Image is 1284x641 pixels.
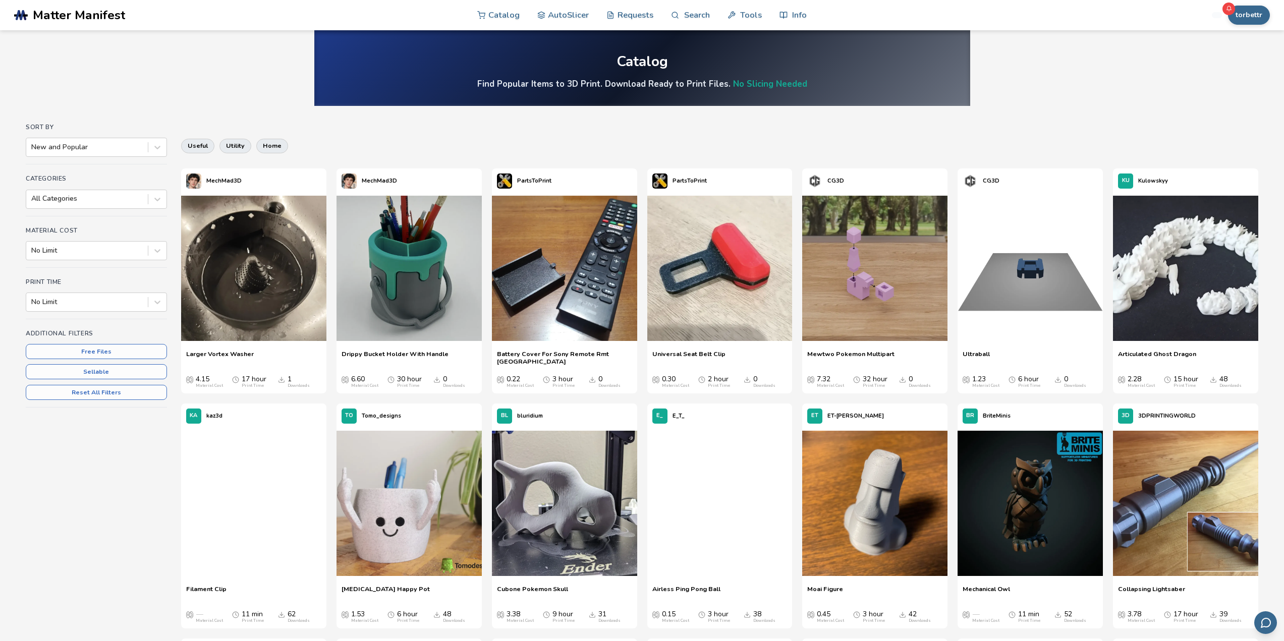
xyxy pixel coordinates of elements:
[1018,618,1040,623] div: Print Time
[656,413,663,419] span: E_
[242,375,266,388] div: 17 hour
[817,375,844,388] div: 7.32
[256,139,288,153] button: home
[753,375,775,388] div: 0
[181,168,247,194] a: MechMad3D's profileMechMad3D
[242,618,264,623] div: Print Time
[31,195,33,203] input: All Categories
[543,375,550,383] span: Average Print Time
[589,610,596,618] span: Downloads
[196,383,223,388] div: Material Cost
[662,375,689,388] div: 0.30
[186,610,193,618] span: Average Cost
[242,383,264,388] div: Print Time
[909,618,931,623] div: Downloads
[963,173,978,189] img: CG3D's profile
[497,585,568,600] a: Cubone Pokemon Skull
[811,413,818,419] span: ET
[196,618,223,623] div: Material Cost
[909,383,931,388] div: Downloads
[807,350,895,365] a: Mewtwo Pokemon Multipart
[501,413,508,419] span: BL
[345,413,353,419] span: TO
[1174,618,1196,623] div: Print Time
[972,618,999,623] div: Material Cost
[753,610,775,623] div: 38
[26,278,167,285] h4: Print Time
[26,364,167,379] button: Sellable
[342,585,430,600] a: [MEDICAL_DATA] Happy Pot
[1128,610,1155,623] div: 3.78
[387,610,395,618] span: Average Print Time
[652,350,725,365] a: Universal Seat Belt Clip
[673,176,707,186] p: PartsToPrint
[206,411,222,421] p: kaz3d
[351,618,378,623] div: Material Cost
[963,610,970,618] span: Average Cost
[278,375,285,383] span: Downloads
[598,610,621,623] div: 31
[1254,611,1277,634] button: Send feedback via email
[397,383,419,388] div: Print Time
[899,610,906,618] span: Downloads
[181,139,214,153] button: useful
[817,383,844,388] div: Material Cost
[1219,610,1242,623] div: 39
[443,618,465,623] div: Downloads
[1118,350,1196,365] a: Articulated Ghost Dragon
[443,375,465,388] div: 0
[983,411,1011,421] p: BriteMinis
[598,375,621,388] div: 0
[31,298,33,306] input: No Limit
[753,383,775,388] div: Downloads
[362,176,397,186] p: MechMad3D
[351,610,378,623] div: 1.53
[1018,383,1040,388] div: Print Time
[1122,178,1130,184] span: KU
[497,173,512,189] img: PartsToPrint's profile
[1018,610,1040,623] div: 11 min
[507,375,534,388] div: 0.22
[552,618,575,623] div: Print Time
[543,610,550,618] span: Average Print Time
[753,618,775,623] div: Downloads
[708,618,730,623] div: Print Time
[443,610,465,623] div: 48
[351,375,378,388] div: 6.60
[1118,375,1125,383] span: Average Cost
[433,375,440,383] span: Downloads
[1138,411,1196,421] p: 3DPRINTINGWORLD
[1228,6,1270,25] button: torbettr
[1064,383,1086,388] div: Downloads
[186,173,201,189] img: MechMad3D's profile
[863,610,885,623] div: 3 hour
[397,610,419,623] div: 6 hour
[186,375,193,383] span: Average Cost
[342,350,449,365] a: Drippy Bucket Holder With Handle
[26,175,167,182] h4: Categories
[827,411,884,421] p: ET-[PERSON_NAME]
[1118,585,1185,600] a: Collapsing Lightsaber
[863,618,885,623] div: Print Time
[342,173,357,189] img: MechMad3D's profile
[278,610,285,618] span: Downloads
[827,176,844,186] p: CG3D
[807,610,814,618] span: Average Cost
[963,375,970,383] span: Average Cost
[863,375,887,388] div: 32 hour
[983,176,999,186] p: CG3D
[1174,383,1196,388] div: Print Time
[186,350,254,365] a: Larger Vortex Washer
[652,173,667,189] img: PartsToPrint's profile
[26,385,167,400] button: Reset All Filters
[617,54,668,70] div: Catalog
[232,610,239,618] span: Average Print Time
[397,375,422,388] div: 30 hour
[492,168,556,194] a: PartsToPrint's profilePartsToPrint
[288,375,310,388] div: 1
